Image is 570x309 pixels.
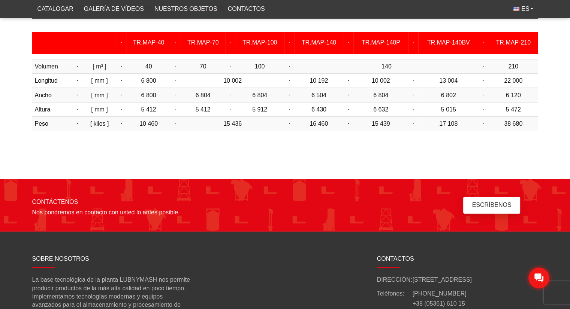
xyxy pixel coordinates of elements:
font: 70 [200,63,206,70]
font: · [412,120,414,126]
font: · [121,77,122,83]
font: [STREET_ADDRESS] [413,276,472,283]
font: 6 430 [311,106,326,112]
font: · [175,77,177,83]
font: · [289,106,290,112]
font: TR.MAP-140BV [427,39,470,46]
font: · [77,92,78,98]
a: Catalogar [32,2,79,16]
font: ES [521,6,529,12]
font: Nuestros objetos [154,6,217,12]
font: TR.MAP-140P [362,39,400,46]
font: · [121,92,122,98]
font: 6 800 [141,92,156,98]
font: 15 439 [372,120,390,127]
font: · [347,77,349,83]
font: 6 120 [506,92,521,98]
font: 22 000 [504,77,522,84]
font: · [121,120,122,126]
font: · [347,92,349,98]
font: 17 108 [439,120,458,127]
font: TR.MAP-100 [242,39,277,46]
font: [ mm ] [91,92,108,98]
font: · [175,92,177,98]
font: · [229,106,231,112]
font: TR.MAP-140 [302,39,336,46]
font: 6 804 [196,92,211,98]
font: 5 412 [196,106,211,112]
font: 6 504 [311,92,326,98]
font: · [347,39,349,46]
font: · [483,106,484,112]
font: · [77,63,78,70]
font: 6 632 [373,106,388,112]
font: Catalogar [37,6,73,12]
a: Galería de vídeos [79,2,149,16]
font: SOBRE NOSOTROS [32,256,89,262]
font: · [175,106,177,112]
font: Peso [35,120,48,127]
font: 100 [255,63,265,70]
font: · [483,92,484,98]
font: · [347,106,349,112]
font: · [483,77,484,83]
a: +38 (05361) 610 15 [413,300,465,307]
font: · [412,92,414,98]
font: · [347,120,349,126]
font: 10 002 [223,77,242,84]
font: · [412,39,414,46]
font: 10 460 [139,120,158,127]
font: Altura [35,106,51,112]
font: 38 680 [504,120,522,127]
font: · [77,106,78,112]
font: · [175,39,177,46]
font: 15 436 [223,120,242,127]
font: 5 472 [506,106,521,112]
font: CONTÁCTENOS [32,199,78,205]
font: · [229,63,231,70]
img: Inglés [513,7,519,11]
a: Contactos [223,2,270,16]
a: Nuestros objetos [149,2,223,16]
font: · [289,39,290,46]
font: · [121,106,122,112]
button: Escríbenos [463,197,521,214]
font: Volumen [35,63,58,70]
font: · [229,39,231,46]
font: · [289,77,290,83]
font: 13 004 [439,77,458,84]
a: [PHONE_NUMBER] [413,290,467,297]
font: 6 804 [373,92,388,98]
font: · [121,39,122,46]
font: 5 912 [252,106,267,112]
font: · [175,63,177,70]
font: 10 002 [372,77,390,84]
font: · [121,63,122,70]
font: TR.MAP-70 [187,39,219,46]
font: · [289,92,290,98]
font: · [483,63,484,70]
font: [ mm ] [91,106,108,112]
font: Galería de vídeos [84,6,144,12]
font: Escríbenos [472,202,512,208]
font: [ mm ] [91,77,108,84]
font: 16 460 [310,120,328,127]
font: 140 [381,63,392,70]
font: DIRECCIÓN: [377,276,412,283]
font: 210 [508,63,518,70]
font: Longitud [35,77,58,84]
font: TR.MAP-210 [496,39,530,46]
font: · [77,77,78,83]
font: 40 [145,63,152,70]
font: · [289,63,290,70]
font: CONTACTOS [377,256,414,262]
font: · [229,92,231,98]
font: Nos pondremos en contacto con usted lo antes posible. [32,209,180,215]
font: [ m³ ] [93,63,106,70]
font: Teléfonos: [377,290,404,297]
button: ES [508,2,538,16]
font: 5 015 [441,106,456,112]
font: · [483,120,484,126]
